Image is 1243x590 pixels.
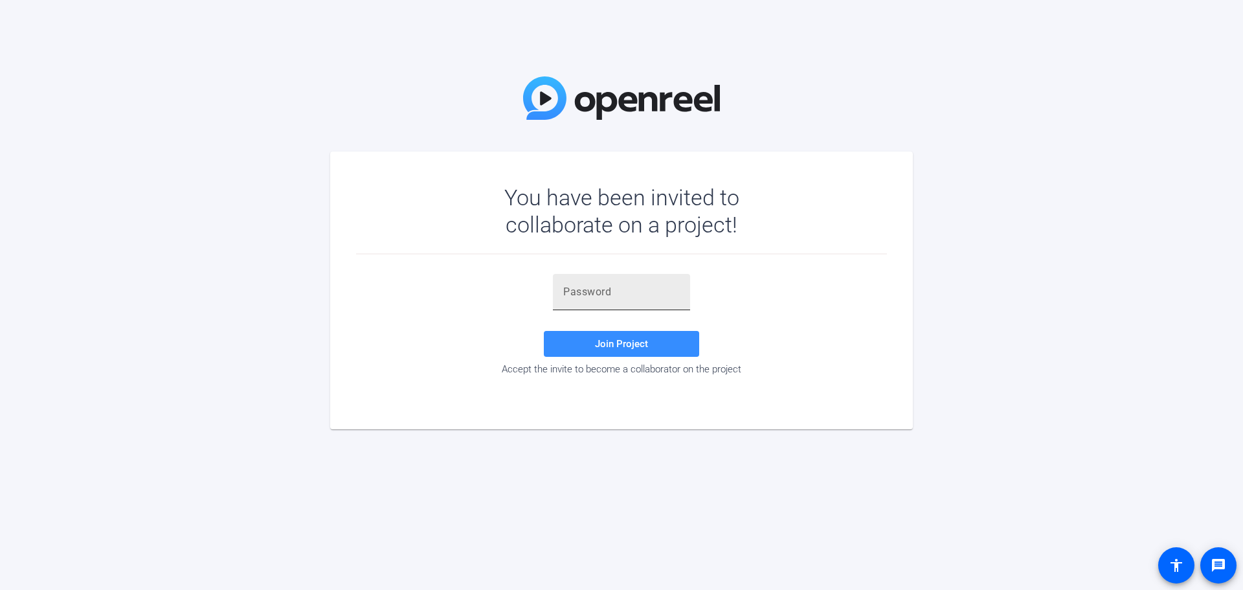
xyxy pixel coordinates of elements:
div: Accept the invite to become a collaborator on the project [356,363,887,375]
input: Password [563,284,680,300]
button: Join Project [544,331,699,357]
div: You have been invited to collaborate on a project! [467,184,777,238]
span: Join Project [595,338,648,350]
img: OpenReel Logo [523,76,720,120]
mat-icon: accessibility [1169,558,1184,573]
mat-icon: message [1211,558,1226,573]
